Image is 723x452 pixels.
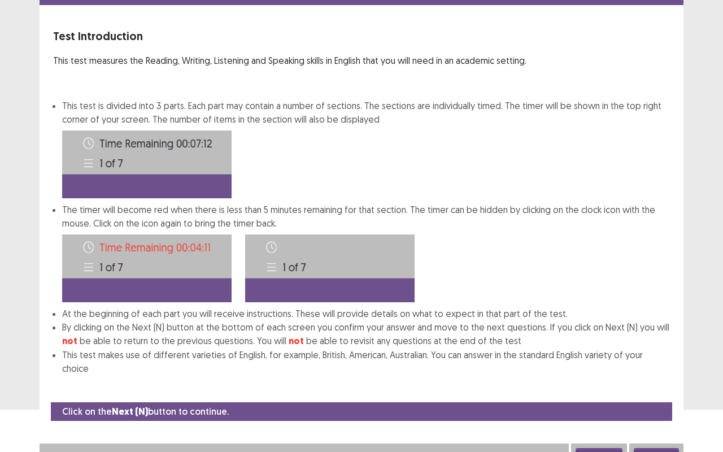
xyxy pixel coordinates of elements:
[112,406,148,418] strong: Next (N)
[62,99,670,198] li: This test is divided into 3 parts. Each part may contain a number of sections. The sections are i...
[53,28,670,45] p: Test Introduction
[245,234,415,302] img: Time-image
[62,131,232,198] img: Time-image
[53,54,670,67] p: This test measures the Reading, Writing, Listening and Speaking skills in English that you will n...
[62,405,229,419] p: Click on the button to continue.
[62,307,670,320] li: At the beginning of each part you will receive instructions. These will provide details on what t...
[62,348,670,375] li: This test makes use of different varieties of English, for example, British, American, Australian...
[289,335,304,347] strong: not
[62,320,670,348] li: By clicking on the Next (N) button at the bottom of each screen you confirm your answer and move ...
[62,234,232,302] img: Time-image
[62,203,670,307] li: The timer will become red when there is less than 5 minutes remaining for that section. The timer...
[62,335,77,347] strong: not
